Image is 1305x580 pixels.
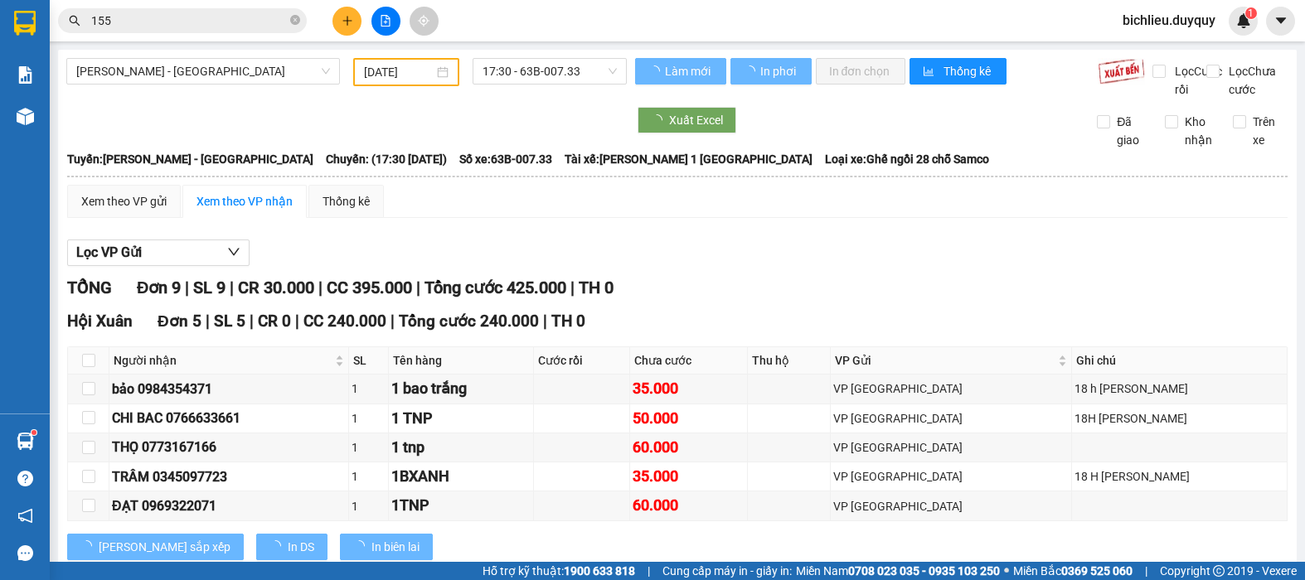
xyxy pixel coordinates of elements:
[349,347,389,375] th: SL
[214,312,245,331] span: SL 5
[483,59,617,84] span: 17:30 - 63B-007.33
[193,278,226,297] span: SL 9
[391,494,531,517] div: 1TNP
[352,379,386,398] div: 1
[730,58,812,85] button: In phơi
[352,467,386,486] div: 1
[67,239,250,266] button: Lọc VP Gửi
[551,312,585,331] span: TH 0
[1072,347,1288,375] th: Ghi chú
[14,51,147,71] div: UT
[534,347,630,375] th: Cước rồi
[1222,62,1288,99] span: Lọc Chưa cước
[67,534,244,560] button: [PERSON_NAME] sắp xếp
[158,74,327,97] div: 0909479388
[258,312,291,331] span: CR 0
[391,312,395,331] span: |
[944,62,993,80] span: Thống kê
[391,377,531,400] div: 1 bao trắng
[669,111,723,129] span: Xuất Excel
[196,192,293,210] div: Xem theo VP nhận
[1075,467,1284,486] div: 18 H [PERSON_NAME]
[825,150,989,168] span: Loại xe: Ghế ngồi 28 chỗ Samco
[923,65,937,79] span: bar-chart
[648,65,662,77] span: loading
[1013,562,1133,580] span: Miền Bắc
[158,312,201,331] span: Đơn 5
[796,562,1000,580] span: Miền Nam
[910,58,1007,85] button: bar-chartThống kê
[371,7,400,36] button: file-add
[748,347,831,375] th: Thu hộ
[91,12,287,30] input: Tìm tên, số ĐT hoặc mã đơn
[1248,7,1254,19] span: 1
[380,15,391,27] span: file-add
[238,278,314,297] span: CR 30.000
[112,408,346,428] div: CHI BAC 0766633661
[565,150,813,168] span: Tài xế: [PERSON_NAME] 1 [GEOGRAPHIC_DATA]
[290,15,300,25] span: close-circle
[1004,568,1009,574] span: ⚪️
[332,7,361,36] button: plus
[833,379,1069,398] div: VP [GEOGRAPHIC_DATA]
[17,433,34,450] img: warehouse-icon
[1075,409,1284,428] div: 18H [PERSON_NAME]
[833,467,1069,486] div: VP [GEOGRAPHIC_DATA]
[323,192,370,210] div: Thống kê
[630,347,749,375] th: Chưa cước
[483,562,635,580] span: Hỗ trợ kỹ thuật:
[112,495,346,516] div: ĐẠT 0969322071
[371,538,420,556] span: In biên lai
[831,404,1072,433] td: VP Sài Gòn
[67,152,313,166] b: Tuyến: [PERSON_NAME] - [GEOGRAPHIC_DATA]
[99,538,230,556] span: [PERSON_NAME] sắp xếp
[76,242,142,263] span: Lọc VP Gửi
[69,15,80,27] span: search
[833,409,1069,428] div: VP [GEOGRAPHIC_DATA]
[564,564,635,578] strong: 1900 633 818
[760,62,798,80] span: In phơi
[295,312,299,331] span: |
[112,466,346,487] div: TRÂM 0345097723
[230,278,234,297] span: |
[410,7,439,36] button: aim
[67,312,133,331] span: Hội Xuân
[185,278,189,297] span: |
[633,465,745,488] div: 35.000
[1168,62,1225,99] span: Lọc Cước rồi
[816,58,906,85] button: In đơn chọn
[399,312,539,331] span: Tổng cước 240.000
[831,491,1072,520] td: VP Sài Gòn
[227,245,240,259] span: down
[579,278,614,297] span: TH 0
[831,462,1072,491] td: VP Sài Gòn
[158,16,198,33] span: Nhận:
[635,58,726,85] button: Làm mới
[831,433,1072,462] td: VP Sài Gòn
[156,107,328,130] div: 70.000
[1075,379,1284,398] div: 18 h [PERSON_NAME]
[80,540,99,552] span: loading
[416,278,420,297] span: |
[364,63,434,81] input: 11/09/2025
[318,278,323,297] span: |
[833,497,1069,515] div: VP [GEOGRAPHIC_DATA]
[543,312,547,331] span: |
[17,508,33,524] span: notification
[14,14,40,31] span: Gửi:
[391,407,531,430] div: 1 TNP
[633,494,745,517] div: 60.000
[835,351,1055,370] span: VP Gửi
[327,278,412,297] span: CC 395.000
[665,62,713,80] span: Làm mới
[256,534,327,560] button: In DS
[1061,564,1133,578] strong: 0369 525 060
[352,438,386,457] div: 1
[340,534,433,560] button: In biên lai
[290,13,300,29] span: close-circle
[158,14,327,54] div: VP [GEOGRAPHIC_DATA]
[32,430,36,435] sup: 1
[570,278,575,297] span: |
[1178,113,1220,149] span: Kho nhận
[288,538,314,556] span: In DS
